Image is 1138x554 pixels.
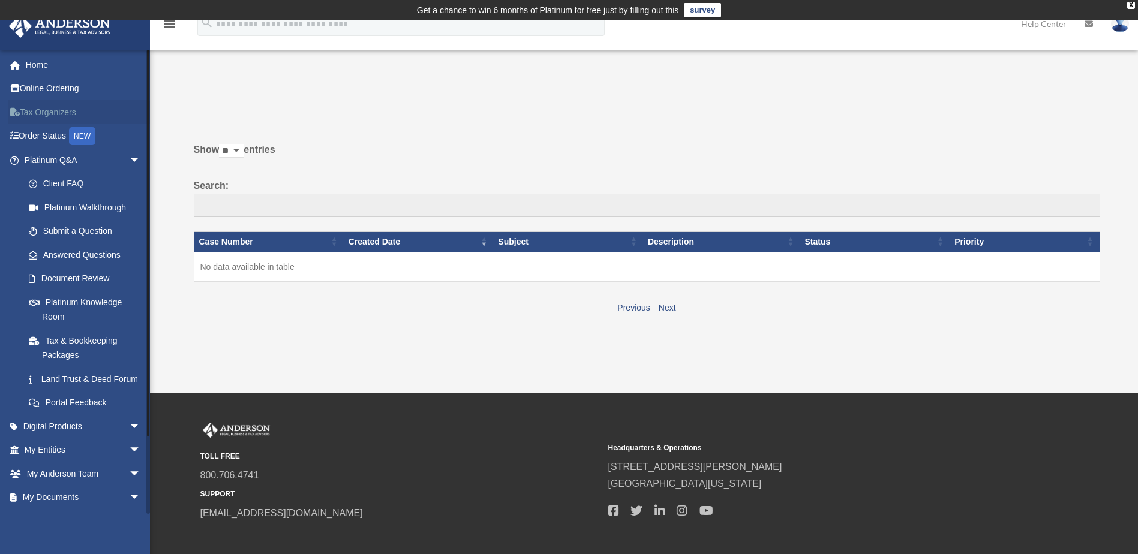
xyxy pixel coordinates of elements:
[950,231,1100,252] th: Priority: activate to sort column ascending
[8,77,159,101] a: Online Ordering
[129,438,153,463] span: arrow_drop_down
[5,14,114,38] img: Anderson Advisors Platinum Portal
[8,100,159,124] a: Tax Organizers
[17,367,153,391] a: Land Trust & Deed Forum
[129,509,153,534] span: arrow_drop_down
[608,462,782,472] a: [STREET_ADDRESS][PERSON_NAME]
[800,231,950,252] th: Status: activate to sort column ascending
[200,488,600,501] small: SUPPORT
[17,290,153,329] a: Platinum Knowledge Room
[200,470,259,480] a: 800.706.4741
[69,127,95,145] div: NEW
[200,16,214,29] i: search
[608,442,1008,454] small: Headquarters & Operations
[1127,2,1135,9] div: close
[1111,15,1129,32] img: User Pic
[8,124,159,149] a: Order StatusNEW
[643,231,800,252] th: Description: activate to sort column ascending
[17,243,147,267] a: Answered Questions
[8,486,159,510] a: My Documentsarrow_drop_down
[194,252,1100,282] td: No data available in table
[219,144,244,158] select: Showentries
[194,194,1100,217] input: Search:
[8,438,159,462] a: My Entitiesarrow_drop_down
[17,391,153,415] a: Portal Feedback
[493,231,643,252] th: Subject: activate to sort column ascending
[8,148,153,172] a: Platinum Q&Aarrow_drop_down
[684,3,721,17] a: survey
[417,3,679,17] div: Get a chance to win 6 months of Platinum for free just by filling out this
[17,267,153,291] a: Document Review
[344,231,494,252] th: Created Date: activate to sort column ascending
[194,177,1100,217] label: Search:
[162,17,176,31] i: menu
[8,414,159,438] a: Digital Productsarrow_drop_down
[194,231,344,252] th: Case Number: activate to sort column ascending
[194,141,1100,170] label: Show entries
[17,329,153,367] a: Tax & Bookkeeping Packages
[659,303,676,312] a: Next
[17,195,153,219] a: Platinum Walkthrough
[129,148,153,173] span: arrow_drop_down
[162,21,176,31] a: menu
[608,478,762,489] a: [GEOGRAPHIC_DATA][US_STATE]
[8,53,159,77] a: Home
[129,462,153,486] span: arrow_drop_down
[200,450,600,463] small: TOLL FREE
[17,219,153,243] a: Submit a Question
[200,508,363,518] a: [EMAIL_ADDRESS][DOMAIN_NAME]
[200,423,272,438] img: Anderson Advisors Platinum Portal
[129,414,153,439] span: arrow_drop_down
[617,303,650,312] a: Previous
[129,486,153,510] span: arrow_drop_down
[8,509,159,533] a: Online Learningarrow_drop_down
[17,172,153,196] a: Client FAQ
[8,462,159,486] a: My Anderson Teamarrow_drop_down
